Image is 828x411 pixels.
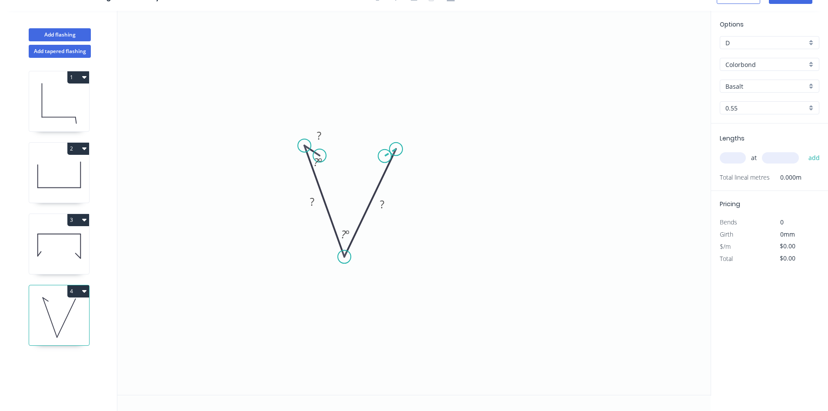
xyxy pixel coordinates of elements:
tspan: ? [341,227,346,241]
span: Girth [720,230,733,238]
button: 1 [67,71,89,84]
span: $/m [720,242,731,251]
button: Add tapered flashing [29,45,91,58]
span: at [751,152,757,164]
input: Price level [725,38,807,47]
span: Lengths [720,134,745,143]
button: 4 [67,285,89,297]
input: Material [725,60,807,69]
tspan: º [318,155,322,169]
span: 0.000m [770,171,801,184]
tspan: º [346,227,349,241]
button: 2 [67,143,89,155]
tspan: ? [314,155,319,169]
span: Total [720,254,733,263]
span: Pricing [720,200,740,208]
input: Colour [725,82,807,91]
button: add [804,150,825,165]
tspan: ? [380,197,384,211]
span: Bends [720,218,737,226]
button: 3 [67,214,89,226]
tspan: ? [317,128,321,143]
span: Options [720,20,744,29]
span: Total lineal metres [720,171,770,184]
input: Thickness [725,104,807,113]
span: 0 [780,218,784,226]
button: Add flashing [29,28,91,41]
tspan: ? [310,194,314,209]
span: 0mm [780,230,795,238]
svg: 0 [117,11,711,395]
